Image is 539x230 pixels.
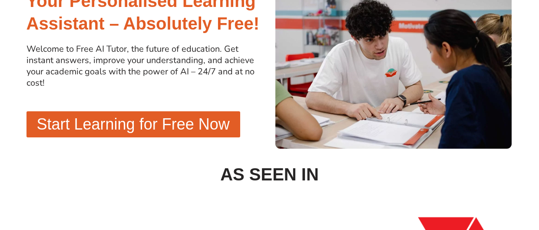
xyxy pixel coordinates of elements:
h2: AS SEEN IN [22,163,517,186]
a: Start Learning for Free Now [26,111,240,137]
p: Welcome to Free AI Tutor, the future of education. Get instant answers, improve your understandin... [26,43,265,89]
span: Start Learning for Free Now [37,117,230,132]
